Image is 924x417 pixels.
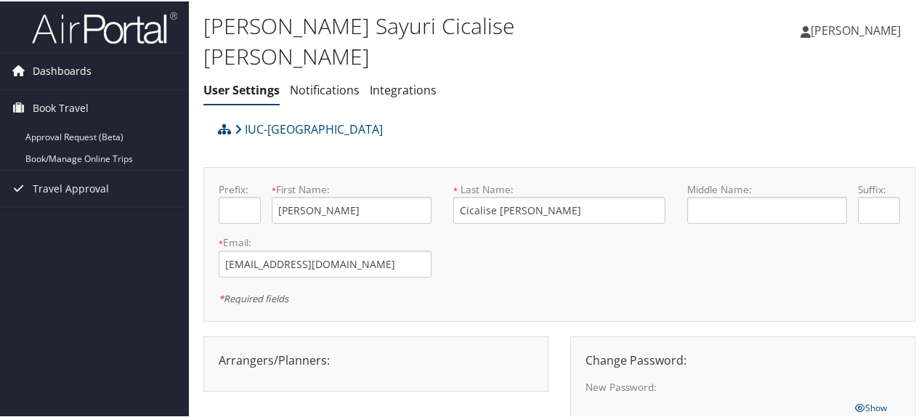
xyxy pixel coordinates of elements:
a: Integrations [370,81,437,97]
span: Travel Approval [33,169,109,206]
label: Last Name: [453,181,666,195]
a: User Settings [203,81,280,97]
label: First Name: [272,181,431,195]
label: Suffix: [858,181,900,195]
em: Required fields [219,291,288,304]
a: Show [855,397,887,413]
span: Show [855,400,887,413]
label: Email: [219,234,431,248]
span: Dashboards [33,52,92,88]
span: [PERSON_NAME] [811,21,901,37]
label: Middle Name: [687,181,846,195]
label: New Password: [585,378,844,393]
label: Prefix: [219,181,261,195]
a: [PERSON_NAME] [801,7,915,51]
div: Arrangers/Planners: [208,350,544,368]
a: IUC-[GEOGRAPHIC_DATA] [235,113,383,142]
div: Change Password: [575,350,911,368]
h1: [PERSON_NAME] Sayuri Cicalise [PERSON_NAME] [203,9,678,70]
img: airportal-logo.png [32,9,177,44]
a: Notifications [290,81,360,97]
span: Book Travel [33,89,89,125]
